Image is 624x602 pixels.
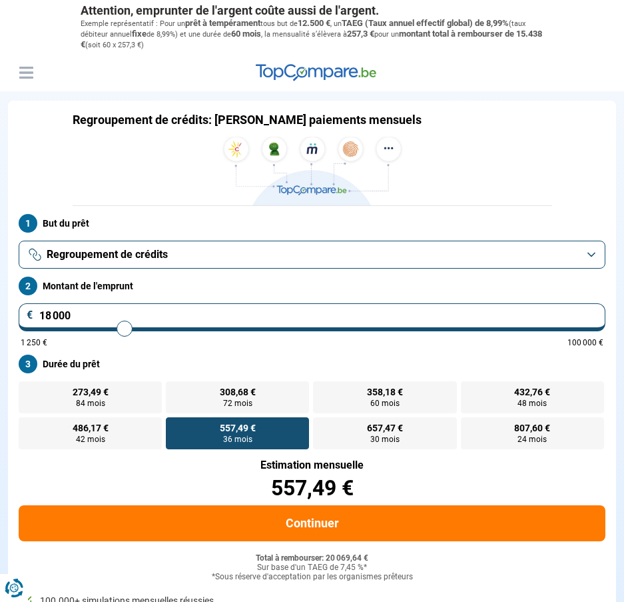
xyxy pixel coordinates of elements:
[19,241,605,269] button: Regroupement de crédits
[73,387,109,397] span: 273,49 €
[19,554,605,563] div: Total à rembourser: 20 069,64 €
[81,29,542,49] span: montant total à rembourser de 15.438 €
[517,399,547,407] span: 48 mois
[47,247,168,262] span: Regroupement de crédits
[220,423,256,433] span: 557,49 €
[19,355,605,373] label: Durée du prêt
[514,387,550,397] span: 432,76 €
[514,423,550,433] span: 807,60 €
[347,29,374,39] span: 257,3 €
[370,435,400,443] span: 30 mois
[132,29,147,39] span: fixe
[19,277,605,295] label: Montant de l'emprunt
[342,18,509,28] span: TAEG (Taux annuel effectif global) de 8,99%
[231,29,261,39] span: 60 mois
[567,339,603,347] span: 100 000 €
[370,399,400,407] span: 60 mois
[367,387,403,397] span: 358,18 €
[223,435,252,443] span: 36 mois
[81,18,544,51] p: Exemple représentatif : Pour un tous but de , un (taux débiteur annuel de 8,99%) et une durée de ...
[367,423,403,433] span: 657,47 €
[220,387,256,397] span: 308,68 €
[19,505,605,541] button: Continuer
[19,460,605,471] div: Estimation mensuelle
[73,113,422,127] h1: Regroupement de crédits: [PERSON_NAME] paiements mensuels
[256,64,376,81] img: TopCompare
[19,214,605,233] label: But du prêt
[185,18,260,28] span: prêt à tempérament
[81,3,544,18] p: Attention, emprunter de l'argent coûte aussi de l'argent.
[19,477,605,499] div: 557,49 €
[223,399,252,407] span: 72 mois
[517,435,547,443] span: 24 mois
[76,435,105,443] span: 42 mois
[219,137,406,205] img: TopCompare.be
[73,423,109,433] span: 486,17 €
[76,399,105,407] span: 84 mois
[21,339,47,347] span: 1 250 €
[16,63,36,83] button: Menu
[298,18,330,28] span: 12.500 €
[19,573,605,582] div: *Sous réserve d'acceptation par les organismes prêteurs
[19,563,605,573] div: Sur base d'un TAEG de 7,45 %*
[27,310,33,321] span: €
